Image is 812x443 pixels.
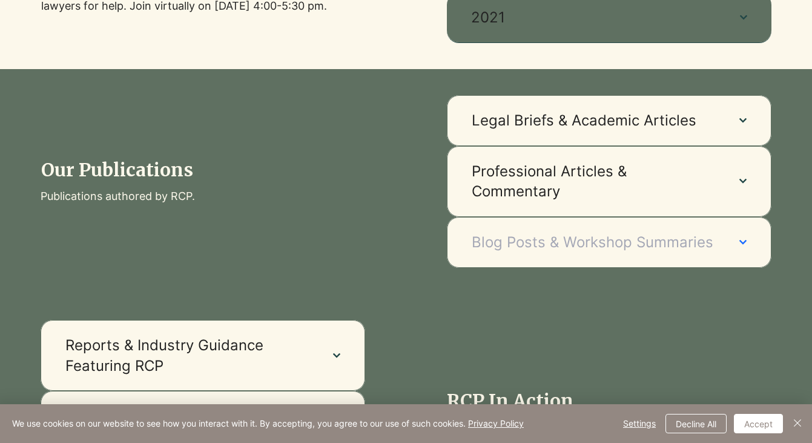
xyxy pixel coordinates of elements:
[468,418,524,428] a: Privacy Policy
[41,188,365,205] p: Publications authored by RCP.
[471,7,716,28] span: 2021
[472,161,715,202] span: Professional Articles & Commentary
[41,320,365,391] button: Reports & Industry Guidance Featuring RCP
[665,414,727,433] button: Decline All
[12,418,524,429] span: We use cookies on our website to see how you interact with it. By accepting, you agree to our use...
[472,110,715,131] span: Legal Briefs & Academic Articles
[790,416,805,430] img: Close
[623,415,656,433] span: Settings
[447,389,573,412] span: RCP In Action
[447,217,771,268] button: Blog Posts & Workshop Summaries
[472,232,715,253] span: Blog Posts & Workshop Summaries
[65,335,309,376] span: Reports & Industry Guidance Featuring RCP
[447,146,771,217] button: Professional Articles & Commentary
[790,414,805,433] button: Close
[734,414,783,433] button: Accept
[447,95,771,146] button: Legal Briefs & Academic Articles
[41,158,193,181] span: Our Publications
